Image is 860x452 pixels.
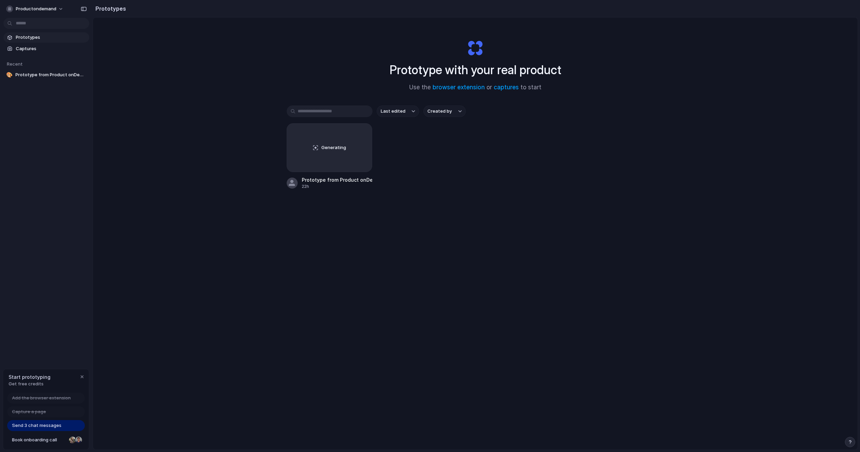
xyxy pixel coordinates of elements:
[409,83,541,92] span: Use the or to start
[390,61,561,79] h1: Prototype with your real product
[16,34,87,41] span: Prototypes
[302,176,372,183] div: Prototype from Product onDemand Main
[381,108,405,115] span: Last edited
[12,395,71,402] span: Add the browser extension
[9,381,50,387] span: Get free credits
[3,3,67,14] button: productondemand
[6,71,13,78] div: 🎨
[12,422,61,429] span: Send 3 chat messages
[3,32,89,43] a: Prototypes
[9,373,50,381] span: Start prototyping
[427,108,452,115] span: Created by
[302,183,372,190] div: 22h
[12,437,66,443] span: Book onboarding call
[377,105,419,117] button: Last edited
[12,408,46,415] span: Capture a page
[3,70,89,80] a: 🎨Prototype from Product onDemand Main
[3,44,89,54] a: Captures
[93,4,126,13] h2: Prototypes
[15,71,87,78] span: Prototype from Product onDemand Main
[74,436,83,444] div: Christian Iacullo
[494,84,519,91] a: captures
[321,144,346,151] span: Generating
[68,436,77,444] div: Nicole Kubica
[16,45,87,52] span: Captures
[423,105,466,117] button: Created by
[16,5,56,12] span: productondemand
[7,61,23,67] span: Recent
[433,84,485,91] a: browser extension
[287,123,372,190] a: GeneratingPrototype from Product onDemand Main22h
[7,434,85,445] a: Book onboarding call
